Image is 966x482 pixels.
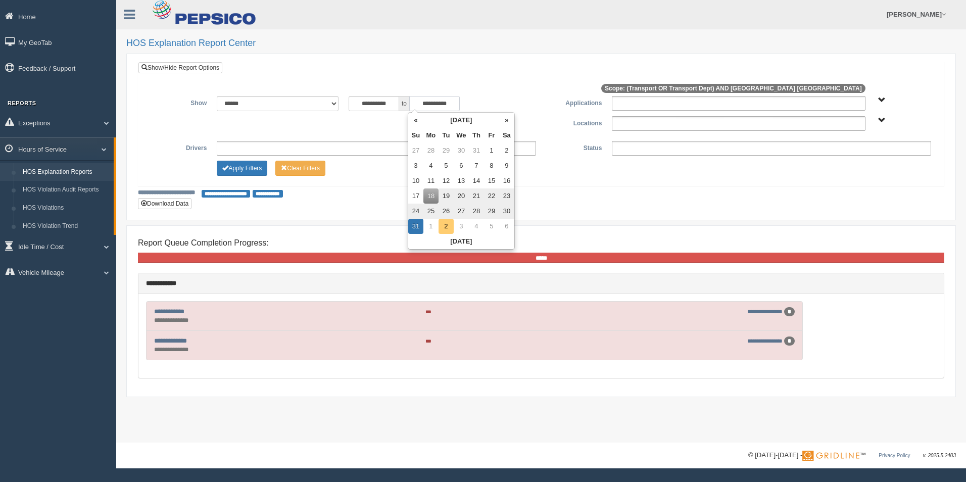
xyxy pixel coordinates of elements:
[423,219,439,234] td: 1
[217,161,267,176] button: Change Filter Options
[454,128,469,143] th: We
[18,199,114,217] a: HOS Violations
[499,188,514,204] td: 23
[541,96,607,108] label: Applications
[454,204,469,219] td: 27
[439,158,454,173] td: 5
[484,204,499,219] td: 29
[469,128,484,143] th: Th
[18,181,114,199] a: HOS Violation Audit Reports
[146,141,212,153] label: Drivers
[423,143,439,158] td: 28
[18,163,114,181] a: HOS Explanation Reports
[469,158,484,173] td: 7
[484,173,499,188] td: 15
[454,173,469,188] td: 13
[499,128,514,143] th: Sa
[499,113,514,128] th: »
[469,219,484,234] td: 4
[408,188,423,204] td: 17
[439,219,454,234] td: 2
[541,116,607,128] label: Locations
[423,113,499,128] th: [DATE]
[439,204,454,219] td: 26
[879,453,910,458] a: Privacy Policy
[408,128,423,143] th: Su
[454,143,469,158] td: 30
[408,204,423,219] td: 24
[601,84,865,93] span: Scope: (Transport OR Transport Dept) AND [GEOGRAPHIC_DATA] [GEOGRAPHIC_DATA]
[138,238,944,248] h4: Report Queue Completion Progress:
[454,219,469,234] td: 3
[439,128,454,143] th: Tu
[499,204,514,219] td: 30
[541,141,607,153] label: Status
[275,161,325,176] button: Change Filter Options
[423,128,439,143] th: Mo
[408,234,514,249] th: [DATE]
[923,453,956,458] span: v. 2025.5.2403
[146,96,212,108] label: Show
[484,128,499,143] th: Fr
[484,158,499,173] td: 8
[423,173,439,188] td: 11
[408,173,423,188] td: 10
[423,188,439,204] td: 18
[439,143,454,158] td: 29
[469,188,484,204] td: 21
[408,113,423,128] th: «
[454,188,469,204] td: 20
[484,143,499,158] td: 1
[439,188,454,204] td: 19
[18,217,114,235] a: HOS Violation Trend
[499,158,514,173] td: 9
[499,173,514,188] td: 16
[126,38,956,49] h2: HOS Explanation Report Center
[469,143,484,158] td: 31
[499,219,514,234] td: 6
[399,96,409,111] span: to
[408,143,423,158] td: 27
[748,450,956,461] div: © [DATE]-[DATE] - ™
[423,158,439,173] td: 4
[138,198,191,209] button: Download Data
[484,188,499,204] td: 22
[499,143,514,158] td: 2
[469,204,484,219] td: 28
[484,219,499,234] td: 5
[408,158,423,173] td: 3
[423,204,439,219] td: 25
[439,173,454,188] td: 12
[138,62,222,73] a: Show/Hide Report Options
[408,219,423,234] td: 31
[469,173,484,188] td: 14
[454,158,469,173] td: 6
[802,451,859,461] img: Gridline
